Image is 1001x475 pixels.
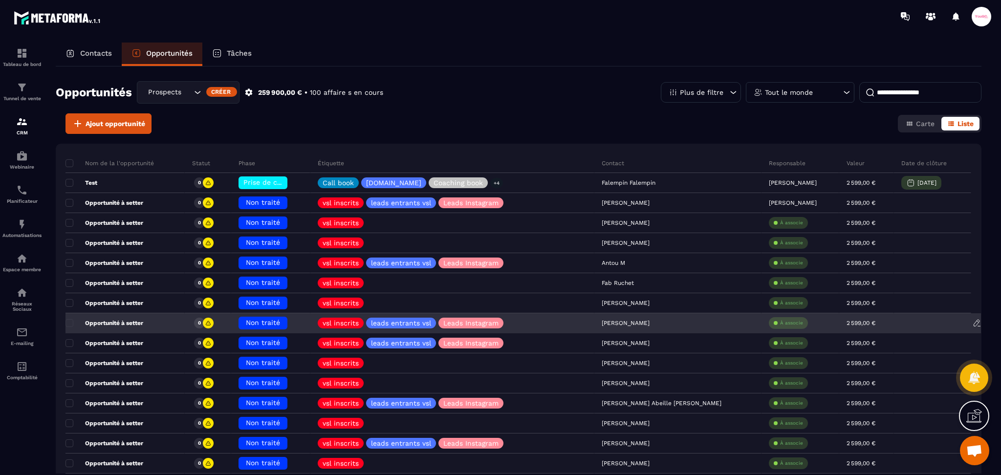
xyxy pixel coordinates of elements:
[323,320,359,326] p: vsl inscrits
[318,159,344,167] p: Étiquette
[769,199,817,206] p: [PERSON_NAME]
[780,280,803,286] p: À associe
[2,96,42,101] p: Tunnel de vente
[65,339,143,347] p: Opportunité à setter
[65,399,143,407] p: Opportunité à setter
[2,267,42,272] p: Espace membre
[137,81,239,104] div: Search for option
[847,159,865,167] p: Valeur
[680,89,723,96] p: Plus de filtre
[305,88,307,97] p: •
[65,113,152,134] button: Ajout opportunité
[2,130,42,135] p: CRM
[16,150,28,162] img: automations
[2,40,42,74] a: formationformationTableau de bord
[246,339,280,346] span: Non traité
[443,440,499,447] p: Leads Instagram
[16,116,28,128] img: formation
[847,179,875,186] p: 2 599,00 €
[434,179,483,186] p: Coaching book
[2,62,42,67] p: Tableau de bord
[65,279,143,287] p: Opportunité à setter
[246,259,280,266] span: Non traité
[202,43,261,66] a: Tâches
[198,440,201,447] p: 0
[65,239,143,247] p: Opportunité à setter
[847,320,875,326] p: 2 599,00 €
[443,340,499,346] p: Leads Instagram
[847,219,875,226] p: 2 599,00 €
[2,177,42,211] a: schedulerschedulerPlanificateur
[957,120,974,128] span: Liste
[246,299,280,306] span: Non traité
[847,460,875,467] p: 2 599,00 €
[198,360,201,367] p: 0
[16,253,28,264] img: automations
[780,239,803,246] p: À associe
[2,353,42,388] a: accountantaccountantComptabilité
[198,259,201,266] p: 0
[56,83,132,102] h2: Opportunités
[371,440,431,447] p: leads entrants vsl
[246,459,280,467] span: Non traité
[780,420,803,427] p: À associe
[916,120,935,128] span: Carte
[2,108,42,143] a: formationformationCRM
[16,326,28,338] img: email
[780,320,803,326] p: À associe
[847,420,875,427] p: 2 599,00 €
[847,380,875,387] p: 2 599,00 €
[917,179,936,186] p: [DATE]
[65,439,143,447] p: Opportunité à setter
[198,380,201,387] p: 0
[146,49,193,58] p: Opportunités
[900,117,940,130] button: Carte
[323,239,359,246] p: vsl inscrits
[323,219,359,226] p: vsl inscrits
[490,178,503,188] p: +4
[323,199,359,206] p: vsl inscrits
[65,259,143,267] p: Opportunité à setter
[122,43,202,66] a: Opportunités
[198,199,201,206] p: 0
[780,259,803,266] p: À associe
[769,159,805,167] p: Responsable
[246,319,280,326] span: Non traité
[323,360,359,367] p: vsl inscrits
[65,179,97,187] p: Test
[323,179,354,186] p: Call book
[2,375,42,380] p: Comptabilité
[2,319,42,353] a: emailemailE-mailing
[769,179,817,186] p: [PERSON_NAME]
[192,159,210,167] p: Statut
[65,299,143,307] p: Opportunité à setter
[443,320,499,326] p: Leads Instagram
[847,340,875,346] p: 2 599,00 €
[323,340,359,346] p: vsl inscrits
[16,287,28,299] img: social-network
[246,238,280,246] span: Non traité
[2,245,42,280] a: automationsautomationsEspace membre
[246,359,280,367] span: Non traité
[310,88,383,97] p: 100 affaire s en cours
[366,179,421,186] p: [DOMAIN_NAME]
[2,164,42,170] p: Webinaire
[239,159,255,167] p: Phase
[80,49,112,58] p: Contacts
[847,300,875,306] p: 2 599,00 €
[2,341,42,346] p: E-mailing
[182,87,192,98] input: Search for option
[780,360,803,367] p: À associe
[960,436,989,465] a: Ouvrir le chat
[246,198,280,206] span: Non traité
[2,301,42,312] p: Réseaux Sociaux
[243,178,334,186] span: Prise de contact effectuée
[780,300,803,306] p: À associe
[14,9,102,26] img: logo
[323,300,359,306] p: vsl inscrits
[371,199,431,206] p: leads entrants vsl
[323,259,359,266] p: vsl inscrits
[780,219,803,226] p: À associe
[2,198,42,204] p: Planificateur
[780,400,803,407] p: À associe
